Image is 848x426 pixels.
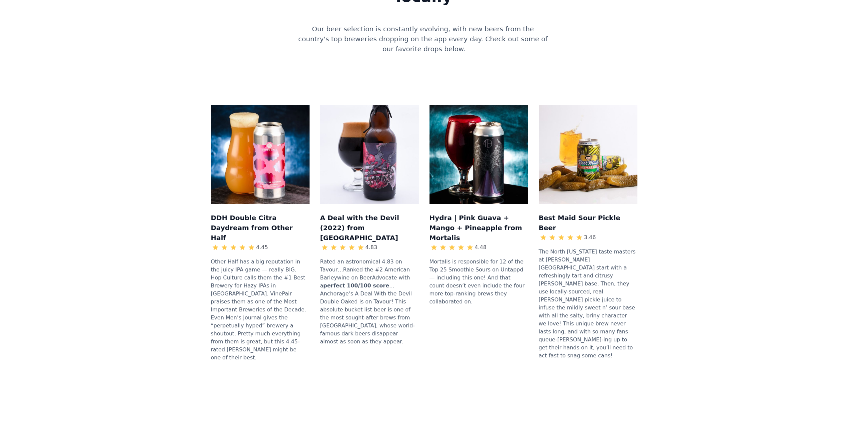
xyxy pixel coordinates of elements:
img: Mockup [320,105,419,204]
img: Mockup [211,105,310,204]
h3: Best Maid Sour Pickle Beer [539,212,637,233]
div: The North [US_STATE] taste masters at [PERSON_NAME][GEOGRAPHIC_DATA] start with a refreshingly ta... [539,244,637,363]
div: Other Half has a big reputation in the juicy IPA game — really BIG. Hop Culture calls them the #1... [211,254,310,365]
div: Rated an astronomical 4.83 on Tavour…Ranked the #2 American Barleywine on BeerAdvocate with a …An... [320,254,419,349]
div: 3.46 [584,233,596,241]
img: Mockup [429,105,528,204]
div: 4.45 [256,243,268,251]
div: 4.48 [474,243,486,251]
h3: DDH Double Citra Daydream from Other Half [211,212,310,243]
img: Mockup [539,105,637,204]
div: Mortalis is responsible for 12 of the Top 25 Smoothie Sours on Untappd — including this one! And ... [429,254,528,309]
div: 4.83 [365,243,377,251]
h3: A Deal with the Devil (2022) from [GEOGRAPHIC_DATA] [320,212,419,243]
div: Our beer selection is constantly evolving, with new beers from the country's top breweries droppi... [296,24,552,67]
h3: Hydra | Pink Guava + Mango + Pineapple from Mortalis [429,212,528,243]
strong: perfect 100/100 score [323,282,389,289]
